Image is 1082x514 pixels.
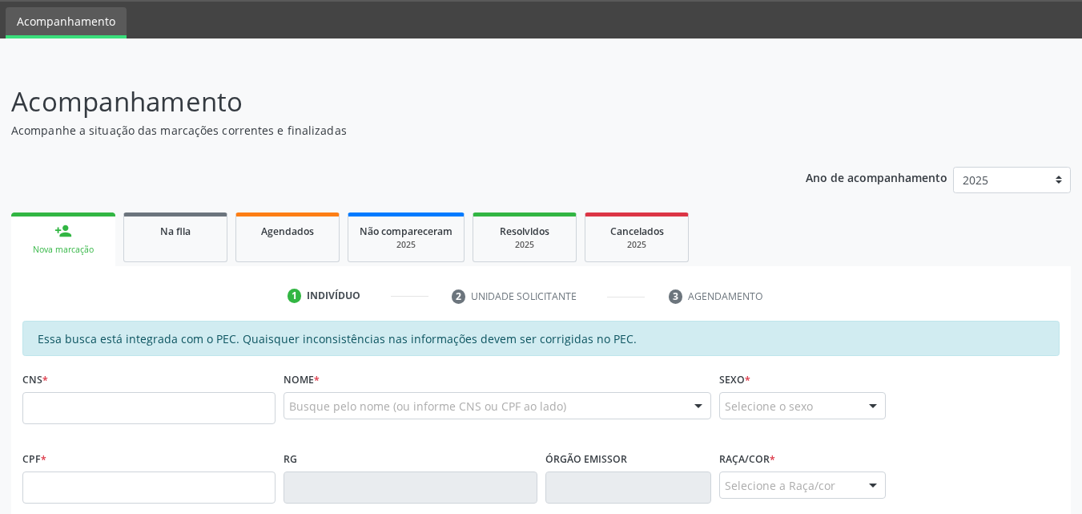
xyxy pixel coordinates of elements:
p: Acompanhe a situação das marcações correntes e finalizadas [11,122,753,139]
div: 2025 [360,239,453,251]
div: Indivíduo [307,289,360,303]
label: Nome [284,367,320,392]
div: Nova marcação [22,244,104,256]
span: Não compareceram [360,225,453,238]
p: Acompanhamento [11,82,753,122]
div: 2025 [597,239,677,251]
span: Na fila [160,225,191,238]
label: Raça/cor [719,447,775,472]
span: Busque pelo nome (ou informe CNS ou CPF ao lado) [289,398,566,415]
label: Órgão emissor [545,447,627,472]
span: Agendados [261,225,314,238]
span: Selecione a Raça/cor [725,477,835,494]
div: Essa busca está integrada com o PEC. Quaisquer inconsistências nas informações devem ser corrigid... [22,321,1060,356]
span: Cancelados [610,225,664,238]
div: 1 [288,289,302,303]
div: 2025 [485,239,565,251]
a: Acompanhamento [6,7,127,38]
span: Resolvidos [500,225,549,238]
label: Sexo [719,367,750,392]
label: CNS [22,367,48,392]
span: Selecione o sexo [725,398,813,415]
label: RG [284,447,297,472]
p: Ano de acompanhamento [806,167,947,187]
div: person_add [54,222,72,240]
